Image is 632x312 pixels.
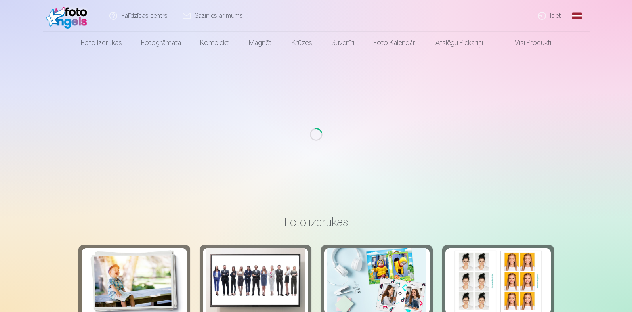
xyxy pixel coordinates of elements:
[239,32,282,54] a: Magnēti
[132,32,191,54] a: Fotogrāmata
[322,32,364,54] a: Suvenīri
[71,32,132,54] a: Foto izdrukas
[282,32,322,54] a: Krūzes
[426,32,493,54] a: Atslēgu piekariņi
[191,32,239,54] a: Komplekti
[46,3,92,29] img: /fa1
[364,32,426,54] a: Foto kalendāri
[85,215,548,229] h3: Foto izdrukas
[493,32,561,54] a: Visi produkti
